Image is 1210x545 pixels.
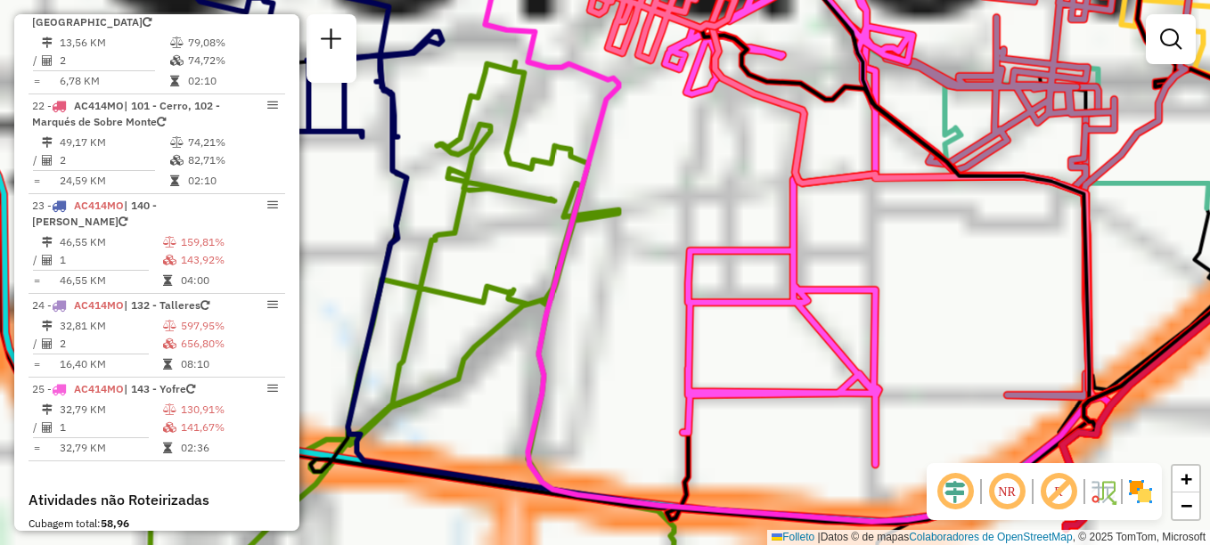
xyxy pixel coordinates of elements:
i: % de utilização do peso [163,321,176,331]
td: 32,81 KM [59,317,162,335]
td: 6,78 KM [59,72,169,90]
font: 141,67% [181,420,225,434]
em: Opções [267,100,278,110]
font: 143,92% [181,253,225,266]
span: AC414MO [74,99,124,112]
td: 46,55 KM [59,233,162,251]
a: Folleto [772,531,814,543]
h4: Atividades não Roteirizadas [29,492,285,508]
td: / [32,419,41,436]
a: Exibir filtros [1153,21,1189,57]
strong: 58,96 [101,517,129,530]
td: 130,91% [180,401,278,419]
i: Distância Total [42,37,53,48]
i: % de utilização da cubagem [163,422,176,433]
i: Total de Atividades [42,155,53,166]
em: Opções [267,199,278,210]
td: 16,40 KM [59,355,162,373]
td: 08:10 [180,355,278,373]
i: % de utilização do peso [170,37,184,48]
td: 159,81% [180,233,278,251]
td: = [32,272,41,289]
div: Cubagem total: [29,516,285,532]
i: Veículo já utilizado nesta sessão [186,384,195,395]
td: 04:00 [180,272,278,289]
i: Tempo total em rota [163,359,172,370]
i: Veículo já utilizado nesta sessão [157,117,166,127]
span: | 101 - Cerro, 102 - Marqués de Sobre Monte [32,99,220,128]
a: Alejar [1173,492,1199,519]
span: Exibir rótulo [1037,470,1080,513]
font: 656,80% [181,337,225,350]
img: Exibir/Ocultar setores [1126,477,1155,506]
span: − [1181,494,1192,517]
i: Distância Total [42,237,53,248]
a: Nova sessão e pesquisa [314,21,349,61]
td: 1 [59,419,162,436]
td: 2 [59,52,169,69]
i: Total de Atividades [42,338,53,349]
i: Veículo já utilizado nesta sessão [200,300,209,311]
td: 46,55 KM [59,272,162,289]
a: Colaboradores de OpenStreetMap [909,531,1072,543]
i: Distância Total [42,321,53,331]
td: 2 [59,335,162,353]
td: 2 [59,151,169,169]
i: % de utilização da cubagem [163,255,176,265]
td: 79,08% [187,34,277,52]
font: 23 - [32,199,52,212]
i: Tempo total em rota [170,175,179,186]
span: Ocultar NR [985,470,1028,513]
td: 02:10 [187,172,277,190]
td: 597,95% [180,317,278,335]
td: 02:36 [180,439,278,457]
td: 49,17 KM [59,134,169,151]
i: Veículo já utilizado nesta sessão [143,17,151,28]
i: Tempo total em rota [170,76,179,86]
i: Total de Atividades [42,255,53,265]
span: AC414MO [74,382,124,395]
td: = [32,439,41,457]
i: Tempo total em rota [163,443,172,453]
td: 13,56 KM [59,34,169,52]
i: % de utilização da cubagem [170,55,184,66]
font: 82,71% [188,153,225,167]
a: Acercar [1173,466,1199,492]
span: Ocultar deslocamento [934,470,977,513]
span: | 132 - Talleres [124,298,200,312]
td: 32,79 KM [59,401,162,419]
span: AC414MO [74,298,124,312]
font: 25 - [32,382,52,395]
i: Veículo já utilizado nesta sessão [119,216,127,227]
td: = [32,172,41,190]
td: 74,21% [187,134,277,151]
td: / [32,151,41,169]
span: | 140 - [PERSON_NAME] [32,199,157,228]
font: 24 - [32,298,52,312]
i: Total de Atividades [42,422,53,433]
font: 22 - [32,99,52,112]
i: % de utilização da cubagem [163,338,176,349]
em: Opções [267,299,278,310]
i: % de utilização do peso [163,237,176,248]
td: 02:10 [187,72,277,90]
i: Tempo total em rota [163,275,172,286]
img: Fluxo de ruas [1089,477,1117,506]
i: Distância Total [42,137,53,148]
td: 24,59 KM [59,172,169,190]
i: Distância Total [42,404,53,415]
td: / [32,52,41,69]
i: % de utilização do peso [163,404,176,415]
td: 1 [59,251,162,269]
span: AC414MO [74,199,124,212]
td: / [32,251,41,269]
td: / [32,335,41,353]
font: 74,72% [188,53,225,67]
i: % de utilização da cubagem [170,155,184,166]
td: = [32,72,41,90]
span: | [818,531,821,543]
em: Opções [267,383,278,394]
span: + [1181,468,1192,490]
div: Datos © de mapas , © 2025 TomTom, Microsoft [767,530,1210,545]
span: | 143 - Yofre [124,382,186,395]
